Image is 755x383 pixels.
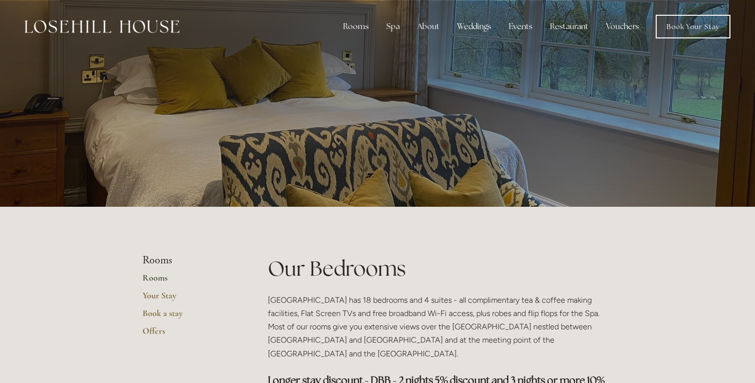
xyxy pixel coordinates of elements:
[143,254,236,267] li: Rooms
[501,17,540,36] div: Events
[143,290,236,308] a: Your Stay
[542,17,596,36] div: Restaurant
[268,293,612,360] p: [GEOGRAPHIC_DATA] has 18 bedrooms and 4 suites - all complimentary tea & coffee making facilities...
[25,20,179,33] img: Losehill House
[656,15,730,38] a: Book Your Stay
[143,308,236,325] a: Book a stay
[598,17,647,36] a: Vouchers
[268,254,612,283] h1: Our Bedrooms
[143,325,236,343] a: Offers
[449,17,499,36] div: Weddings
[335,17,377,36] div: Rooms
[378,17,407,36] div: Spa
[143,272,236,290] a: Rooms
[409,17,447,36] div: About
